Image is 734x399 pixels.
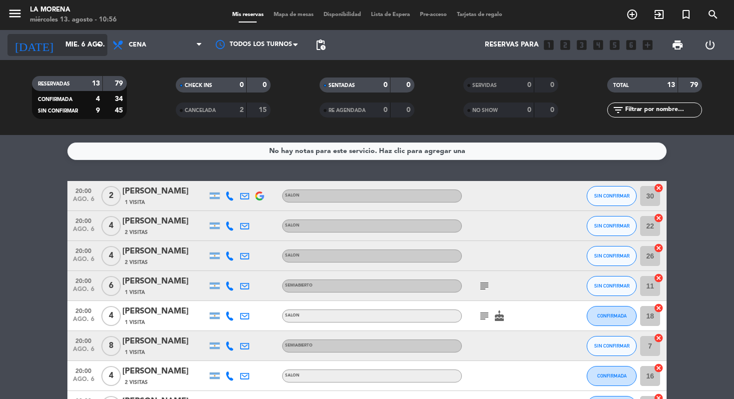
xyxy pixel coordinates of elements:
[587,216,637,236] button: SIN CONFIRMAR
[122,335,207,348] div: [PERSON_NAME]
[115,107,125,114] strong: 45
[122,275,207,288] div: [PERSON_NAME]
[319,12,366,17] span: Disponibilidad
[71,286,96,297] span: ago. 6
[7,6,22,21] i: menu
[527,81,531,88] strong: 0
[608,38,621,51] i: looks_5
[654,273,664,283] i: cancel
[654,183,664,193] i: cancel
[493,310,505,322] i: cake
[654,363,664,373] i: cancel
[96,107,100,114] strong: 9
[71,196,96,207] span: ago. 6
[641,38,654,51] i: add_box
[285,283,313,287] span: SEMIABIERTO
[285,343,313,347] span: SEMIABIERTO
[542,38,555,51] i: looks_one
[587,276,637,296] button: SIN CONFIRMAR
[653,8,665,20] i: exit_to_app
[472,108,498,113] span: NO SHOW
[472,83,497,88] span: SERVIDAS
[694,30,727,60] div: LOG OUT
[269,145,465,157] div: No hay notas para este servicio. Haz clic para agregar una
[597,313,627,318] span: CONFIRMADA
[575,38,588,51] i: looks_3
[707,8,719,20] i: search
[71,304,96,316] span: 20:00
[92,80,100,87] strong: 13
[285,253,300,257] span: SALON
[594,223,630,228] span: SIN CONFIRMAR
[125,228,148,236] span: 2 Visitas
[654,333,664,343] i: cancel
[654,243,664,253] i: cancel
[654,213,664,223] i: cancel
[329,108,366,113] span: RE AGENDADA
[185,83,212,88] span: CHECK INS
[269,12,319,17] span: Mapa de mesas
[125,378,148,386] span: 2 Visitas
[38,108,78,113] span: SIN CONFIRMAR
[71,256,96,267] span: ago. 6
[559,38,572,51] i: looks_two
[594,253,630,258] span: SIN CONFIRMAR
[587,186,637,206] button: SIN CONFIRMAR
[329,83,355,88] span: SENTADAS
[122,365,207,378] div: [PERSON_NAME]
[227,12,269,17] span: Mis reservas
[30,5,117,15] div: La Morena
[690,81,700,88] strong: 79
[626,8,638,20] i: add_circle_outline
[122,215,207,228] div: [PERSON_NAME]
[38,97,72,102] span: CONFIRMADA
[71,226,96,237] span: ago. 6
[597,373,627,378] span: CONFIRMADA
[101,186,121,206] span: 2
[587,306,637,326] button: CONFIRMADA
[680,8,692,20] i: turned_in_not
[71,274,96,286] span: 20:00
[594,283,630,288] span: SIN CONFIRMAR
[115,80,125,87] strong: 79
[122,305,207,318] div: [PERSON_NAME]
[315,39,327,51] span: pending_actions
[122,185,207,198] div: [PERSON_NAME]
[654,303,664,313] i: cancel
[285,223,300,227] span: SALON
[93,39,105,51] i: arrow_drop_down
[185,108,216,113] span: CANCELADA
[101,336,121,356] span: 8
[263,81,269,88] strong: 0
[7,34,60,56] i: [DATE]
[672,39,684,51] span: print
[129,41,146,48] span: Cena
[71,214,96,226] span: 20:00
[704,39,716,51] i: power_settings_new
[71,334,96,346] span: 20:00
[125,348,145,356] span: 1 Visita
[452,12,507,17] span: Tarjetas de regalo
[125,198,145,206] span: 1 Visita
[125,288,145,296] span: 1 Visita
[101,306,121,326] span: 4
[71,346,96,357] span: ago. 6
[285,313,300,317] span: SALON
[71,316,96,327] span: ago. 6
[383,106,387,113] strong: 0
[101,216,121,236] span: 4
[285,193,300,197] span: SALON
[30,15,117,25] div: miércoles 13. agosto - 10:56
[415,12,452,17] span: Pre-acceso
[587,246,637,266] button: SIN CONFIRMAR
[624,104,702,115] input: Filtrar por nombre...
[38,81,70,86] span: RESERVADAS
[612,104,624,116] i: filter_list
[240,81,244,88] strong: 0
[71,244,96,256] span: 20:00
[101,246,121,266] span: 4
[592,38,605,51] i: looks_4
[240,106,244,113] strong: 2
[122,245,207,258] div: [PERSON_NAME]
[366,12,415,17] span: Lista de Espera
